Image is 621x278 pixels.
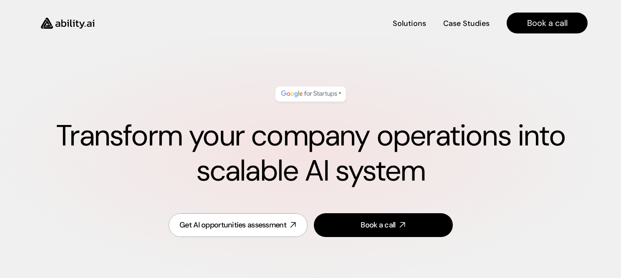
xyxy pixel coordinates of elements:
p: We use cookies to enhance your experience, analyze site traffic and deliver personalized content. [471,214,604,240]
a: Book a call [507,13,588,33]
h6: Cookie Settings [471,203,604,210]
nav: Main navigation [106,13,588,33]
div: Get AI opportunities assessment [179,220,286,230]
h4: Solutions [393,18,426,29]
span: Read our . [496,232,561,240]
a: Case Studies [443,16,490,31]
h4: Case Studies [443,18,490,29]
a: Cookie Policy [523,232,560,240]
a: Get AI opportunities assessment [169,213,308,237]
div: Book a call [361,220,395,230]
h4: Book a call [527,17,568,29]
h1: Transform your company operations into scalable AI system [33,118,588,189]
a: Solutions [393,16,426,31]
a: Book a call [314,213,453,237]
